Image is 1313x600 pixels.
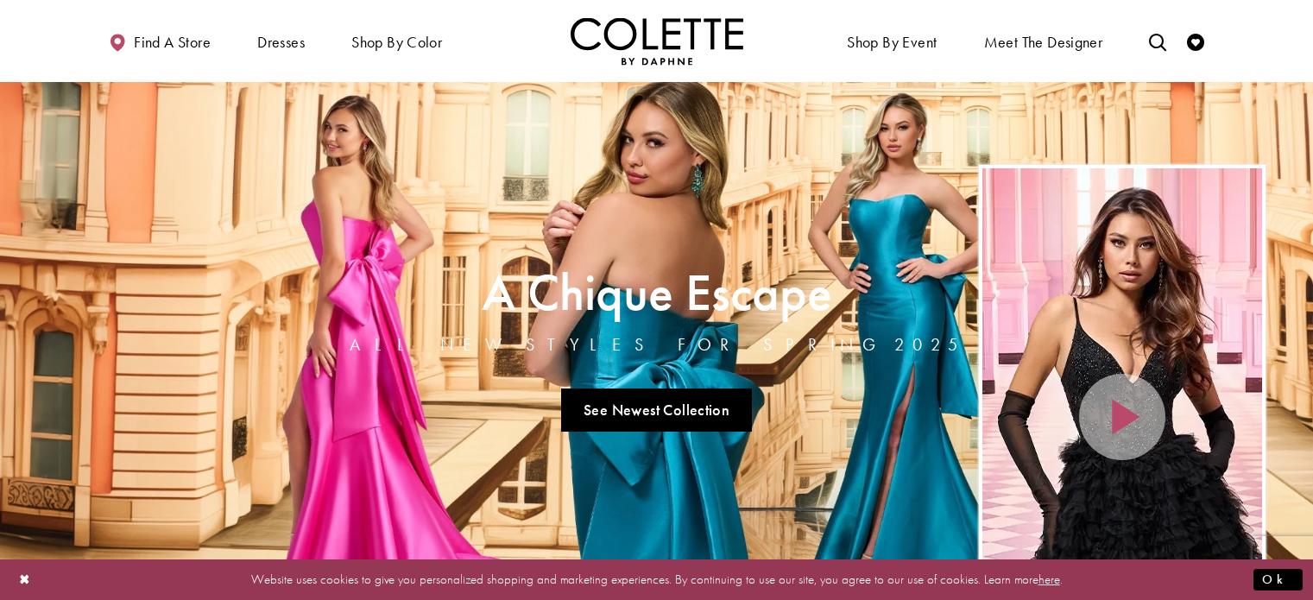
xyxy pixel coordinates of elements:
[257,34,305,51] span: Dresses
[984,34,1103,51] span: Meet the designer
[561,388,753,432] a: See Newest Collection A Chique Escape All New Styles For Spring 2025
[980,17,1108,65] a: Meet the designer
[134,34,211,51] span: Find a store
[1253,569,1303,591] button: Submit Dialog
[10,565,40,595] button: Close Dialog
[1183,17,1209,65] a: Check Wishlist
[347,17,446,65] span: Shop by color
[1038,571,1060,588] a: here
[1145,17,1171,65] a: Toggle search
[843,17,941,65] span: Shop By Event
[351,34,442,51] span: Shop by color
[253,17,309,65] span: Dresses
[571,17,743,65] a: Visit Home Page
[847,34,937,51] span: Shop By Event
[104,17,215,65] a: Find a store
[124,568,1189,591] p: Website uses cookies to give you personalized shopping and marketing experiences. By continuing t...
[571,17,743,65] img: Colette by Daphne
[344,382,969,439] ul: Slider Links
